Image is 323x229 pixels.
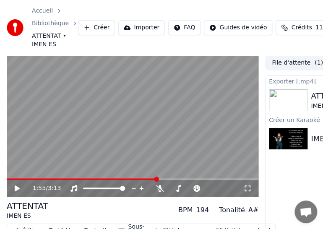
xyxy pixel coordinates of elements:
[178,205,193,215] div: BPM
[7,200,48,212] div: ATTENTAT
[78,20,115,35] button: Créer
[32,32,78,49] span: ATTENTAT • IMEN ES
[315,59,323,67] span: ( 1 )
[219,205,245,215] div: Tonalité
[33,184,46,193] span: 1:55
[315,23,323,32] span: 11
[248,205,258,215] div: A#
[291,23,312,32] span: Crédits
[32,7,78,49] nav: breadcrumb
[48,184,61,193] span: 3:13
[7,212,48,220] div: IMEN ES
[294,200,317,223] div: Ouvrir le chat
[32,7,53,15] a: Accueil
[168,20,201,35] button: FAQ
[118,20,165,35] button: Importer
[196,205,209,215] div: 194
[7,19,23,36] img: youka
[32,19,69,28] a: Bibliothèque
[204,20,272,35] button: Guides de vidéo
[33,184,53,193] div: /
